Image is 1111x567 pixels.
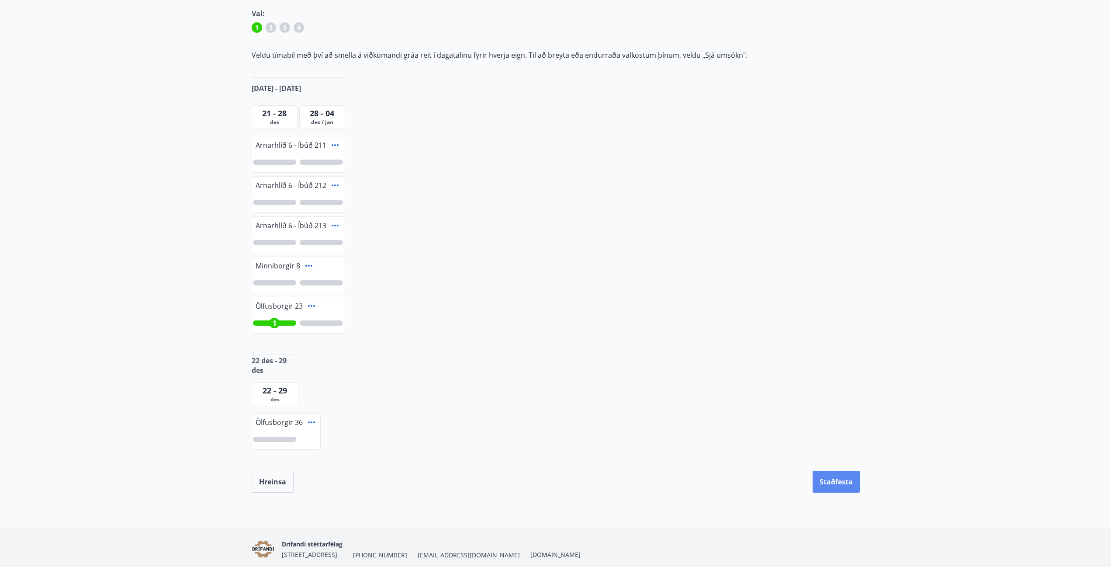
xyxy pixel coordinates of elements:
p: Veldu tímabil með því að smella á viðkomandi gráa reit í dagatalinu fyrir hverja eign. Til að bre... [252,50,860,60]
span: 4 [297,23,301,32]
span: 2 [269,23,273,32]
span: Ölfusborgir 36 [256,417,303,427]
span: 22 des - 29 des [252,356,298,375]
span: Drífandi stéttarfélag [282,540,343,548]
span: [EMAIL_ADDRESS][DOMAIN_NAME] [418,551,520,560]
span: 1 [255,23,259,32]
span: [DATE] - [DATE] [252,83,301,93]
img: YV7jqbr9Iw0An7mxYQ6kPFTFDRrEjUsNBecdHerH.png [252,540,275,559]
span: [PHONE_NUMBER] [353,551,407,560]
span: Arnarhlíð 6 - Íbúð 211 [256,140,326,150]
span: des [254,119,295,126]
button: Staðfesta [813,471,860,493]
span: 22 - 29 [263,385,287,396]
span: des [254,396,296,403]
button: Hreinsa [252,471,294,493]
span: Arnarhlíð 6 - Íbúð 213 [256,221,326,230]
span: 1 [273,318,277,328]
span: Minniborgir 8 [256,261,300,271]
span: Ölfusborgir 23 [256,301,303,311]
span: 3 [283,23,287,32]
span: Val: [252,9,265,18]
a: [DOMAIN_NAME] [530,550,581,559]
span: 28 - 04 [310,108,334,118]
span: 21 - 28 [262,108,287,118]
span: des / jan [301,119,343,126]
span: [STREET_ADDRESS] [282,550,337,559]
span: Arnarhlíð 6 - Íbúð 212 [256,181,326,190]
